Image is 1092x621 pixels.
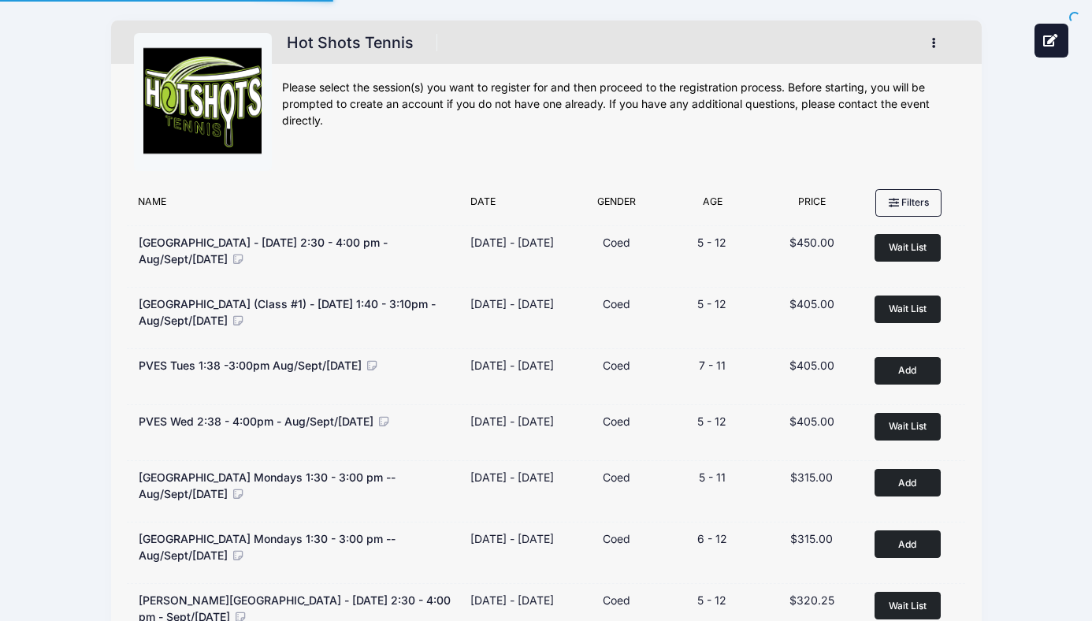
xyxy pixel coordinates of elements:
[603,593,630,607] span: Coed
[462,195,570,217] div: Date
[603,236,630,249] span: Coed
[875,234,941,262] button: Wait List
[470,234,554,251] div: [DATE] - [DATE]
[470,530,554,547] div: [DATE] - [DATE]
[470,357,554,374] div: [DATE] - [DATE]
[470,413,554,429] div: [DATE] - [DATE]
[139,470,396,500] span: [GEOGRAPHIC_DATA] Mondays 1:30 - 3:00 pm -- Aug/Sept/[DATE]
[789,359,834,372] span: $405.00
[875,469,941,496] button: Add
[697,297,726,310] span: 5 - 12
[875,413,941,441] button: Wait List
[699,470,726,484] span: 5 - 11
[875,189,942,216] button: Filters
[875,357,941,385] button: Add
[139,532,396,562] span: [GEOGRAPHIC_DATA] Mondays 1:30 - 3:00 pm --Aug/Sept/[DATE]
[139,359,362,372] span: PVES Tues 1:38 -3:00pm Aug/Sept/[DATE]
[697,236,726,249] span: 5 - 12
[697,415,726,428] span: 5 - 12
[789,593,834,607] span: $320.25
[789,415,834,428] span: $405.00
[875,530,941,558] button: Add
[603,532,630,545] span: Coed
[470,469,554,485] div: [DATE] - [DATE]
[789,297,834,310] span: $405.00
[697,532,727,545] span: 6 - 12
[282,29,419,57] h1: Hot Shots Tennis
[603,415,630,428] span: Coed
[139,415,373,428] span: PVES Wed 2:38 - 4:00pm - Aug/Sept/[DATE]
[603,470,630,484] span: Coed
[139,297,436,327] span: [GEOGRAPHIC_DATA] (Class #1) - [DATE] 1:40 - 3:10pm - Aug/Sept/[DATE]
[875,592,941,619] button: Wait List
[571,195,663,217] div: Gender
[875,296,941,323] button: Wait List
[789,236,834,249] span: $450.00
[603,297,630,310] span: Coed
[763,195,863,217] div: Price
[663,195,763,217] div: Age
[139,236,388,266] span: [GEOGRAPHIC_DATA] - [DATE] 2:30 - 4:00 pm - Aug/Sept/[DATE]
[282,80,959,129] div: Please select the session(s) you want to register for and then proceed to the registration proces...
[889,600,927,612] span: Wait List
[697,593,726,607] span: 5 - 12
[889,303,927,314] span: Wait List
[130,195,462,217] div: Name
[470,592,554,608] div: [DATE] - [DATE]
[603,359,630,372] span: Coed
[790,532,833,545] span: $315.00
[889,241,927,253] span: Wait List
[470,296,554,312] div: [DATE] - [DATE]
[143,43,262,162] img: logo
[889,420,927,432] span: Wait List
[790,470,833,484] span: $315.00
[699,359,726,372] span: 7 - 11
